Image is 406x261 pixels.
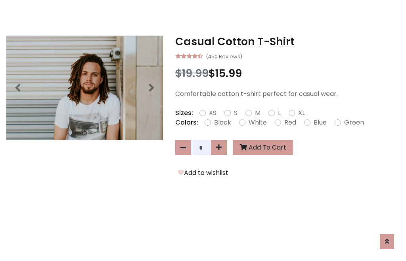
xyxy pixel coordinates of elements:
[314,118,327,127] label: Blue
[175,89,400,99] p: Comfortable cotton t-shirt perfect for casual wear.
[175,67,400,80] h3: $
[175,118,198,127] p: Colors:
[209,108,216,118] label: XS
[175,108,193,118] p: Sizes:
[249,118,267,127] label: White
[175,168,231,178] button: Add to wishlist
[284,118,296,127] label: Red
[344,118,364,127] label: Green
[255,108,260,118] label: M
[175,66,209,81] span: $19.99
[233,140,293,155] button: Add To Cart
[234,108,237,118] label: S
[175,35,400,48] h3: Casual Cotton T-Shirt
[278,108,281,118] label: L
[215,66,242,81] span: 15.99
[206,51,242,61] small: (450 Reviews)
[214,118,231,127] label: Black
[6,36,163,140] img: Image
[298,108,305,118] label: XL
